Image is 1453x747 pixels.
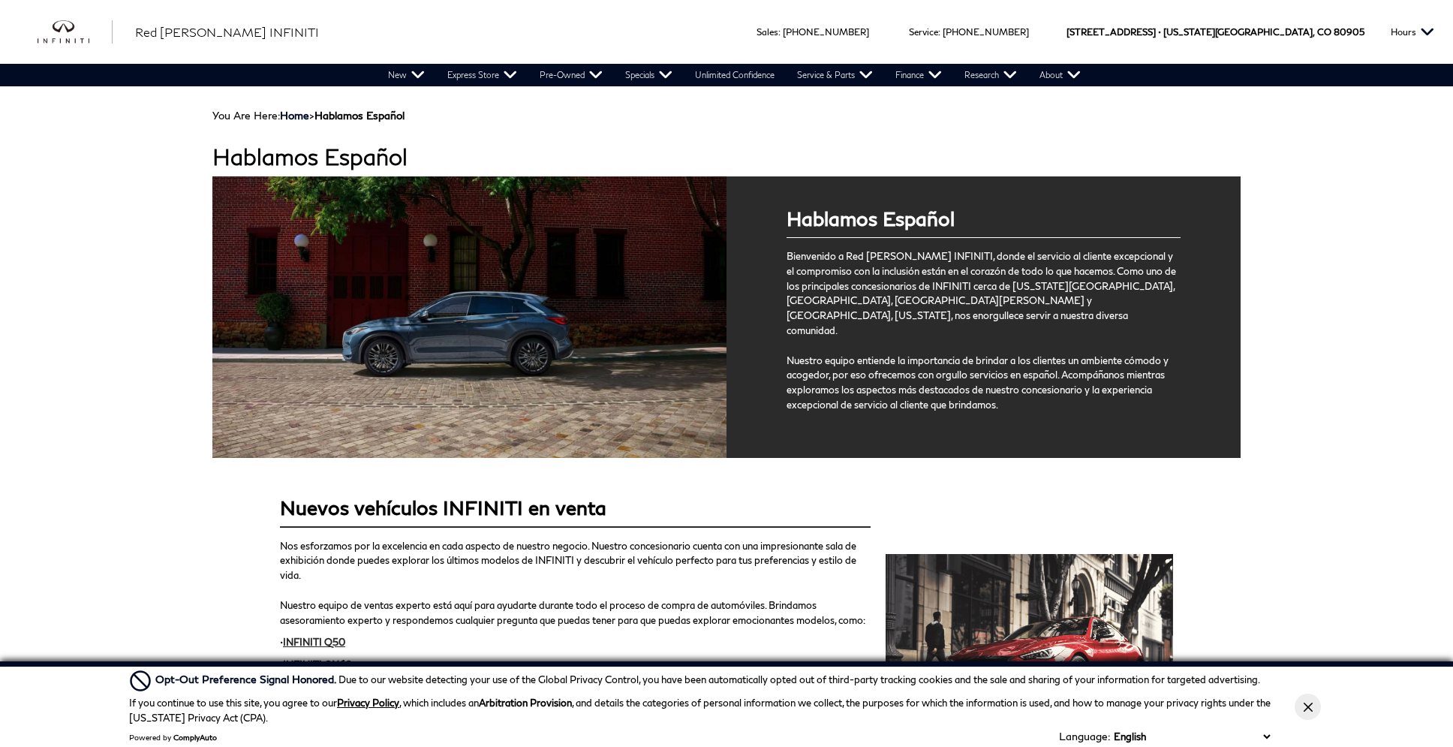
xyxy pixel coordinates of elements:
a: Express Store [436,64,528,86]
span: Opt-Out Preference Signal Honored . [155,673,338,685]
a: Privacy Policy [337,697,399,709]
a: Research [953,64,1028,86]
div: Due to our website detecting your use of the Global Privacy Control, you have been automatically ... [155,671,1260,688]
span: Sales [757,26,778,38]
strong: Hablamos Español [314,109,405,122]
p: • [280,658,871,673]
span: > [280,109,405,122]
div: Breadcrumbs [212,109,1241,122]
p: • [280,635,871,650]
span: You Are Here: [212,109,405,122]
a: Unlimited Confidence [684,64,786,86]
a: Finance [884,64,953,86]
a: Specials [614,64,684,86]
span: Service [909,26,938,38]
a: INFINITI Q50 [283,636,345,648]
div: Language: [1059,731,1110,742]
a: ComplyAuto [173,733,217,742]
p: Nuestro equipo de ventas experto está aquí para ayudarte durante todo el proceso de compra de aut... [280,598,871,628]
a: Service & Parts [786,64,884,86]
p: Nuestro equipo entiende la importancia de brindar a los clientes un ambiente cómodo y acogedor, p... [787,354,1181,413]
p: Bienvenido a Red [PERSON_NAME] INFINITI, donde el servicio al cliente excepcional y el compromiso... [787,249,1181,339]
button: Close Button [1295,694,1321,720]
div: Powered by [129,733,217,742]
img: INFINITI [38,20,113,44]
a: New [377,64,436,86]
nav: Main Navigation [377,64,1092,86]
p: Nos esforzamos por la excelencia en cada aspecto de nuestro negocio. Nuestro concesionario cuenta... [280,539,871,583]
a: About [1028,64,1092,86]
a: Home [280,109,309,122]
a: [PHONE_NUMBER] [943,26,1029,38]
select: Language Select [1110,729,1274,744]
span: Red [PERSON_NAME] INFINITI [135,25,319,39]
h1: Hablamos Español [212,144,1241,169]
a: infiniti [38,20,113,44]
div: Hablamos Español [787,206,1181,230]
span: : [778,26,781,38]
a: [STREET_ADDRESS] • [US_STATE][GEOGRAPHIC_DATA], CO 80905 [1066,26,1364,38]
a: Pre-Owned [528,64,614,86]
a: [PHONE_NUMBER] [783,26,869,38]
a: Red [PERSON_NAME] INFINITI [135,23,319,41]
span: : [938,26,940,38]
p: If you continue to use this site, you agree to our , which includes an , and details the categori... [129,697,1271,724]
a: INFINITI QX60 [283,658,352,670]
div: Nuevos vehículos INFINITI en venta [280,495,871,519]
strong: Arbitration Provision [479,697,572,709]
